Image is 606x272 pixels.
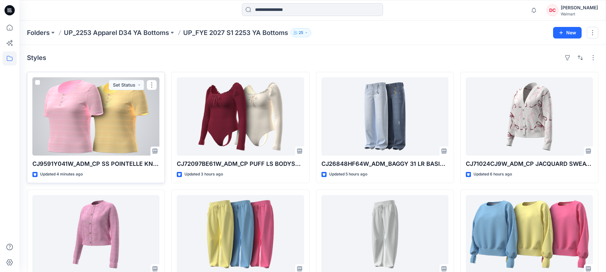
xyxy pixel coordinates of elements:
a: CJ9591Y041W_ADM_CP SS POINTELLE KNIT TOP [32,77,159,156]
p: CJ72097BE61W_ADM_CP PUFF LS BODYSUIT [177,159,304,168]
a: Folders [27,28,50,37]
div: DC [547,4,558,16]
h4: Styles [27,54,46,62]
p: CJ9591Y041W_ADM_CP SS POINTELLE KNIT TOP [32,159,159,168]
a: CJ26848HF64W_ADM_BAGGY 31 LR BASIC 5 PKT CHARMED [321,77,448,156]
a: UP_2253 Apparel D34 YA Bottoms [64,28,169,37]
div: [PERSON_NAME] [561,4,598,12]
p: Updated 3 hours ago [184,171,223,178]
a: CJ72097BE61W_ADM_CP PUFF LS BODYSUIT [177,77,304,156]
p: CJ26848HF64W_ADM_BAGGY 31 LR BASIC 5 PKT CHARMED [321,159,448,168]
p: Updated 6 hours ago [474,171,512,178]
p: Updated 5 hours ago [329,171,367,178]
button: New [553,27,582,38]
p: CJ71024CJ9W_ADM_CP JACQUARD SWEATER [466,159,593,168]
div: Walmart [561,12,598,16]
p: Updated 4 minutes ago [40,171,83,178]
p: UP_FYE 2027 S1 2253 YA Bottoms [183,28,288,37]
p: 25 [299,29,303,36]
button: 25 [291,28,311,37]
a: CJ71024CJ9W_ADM_CP JACQUARD SWEATER [466,77,593,156]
